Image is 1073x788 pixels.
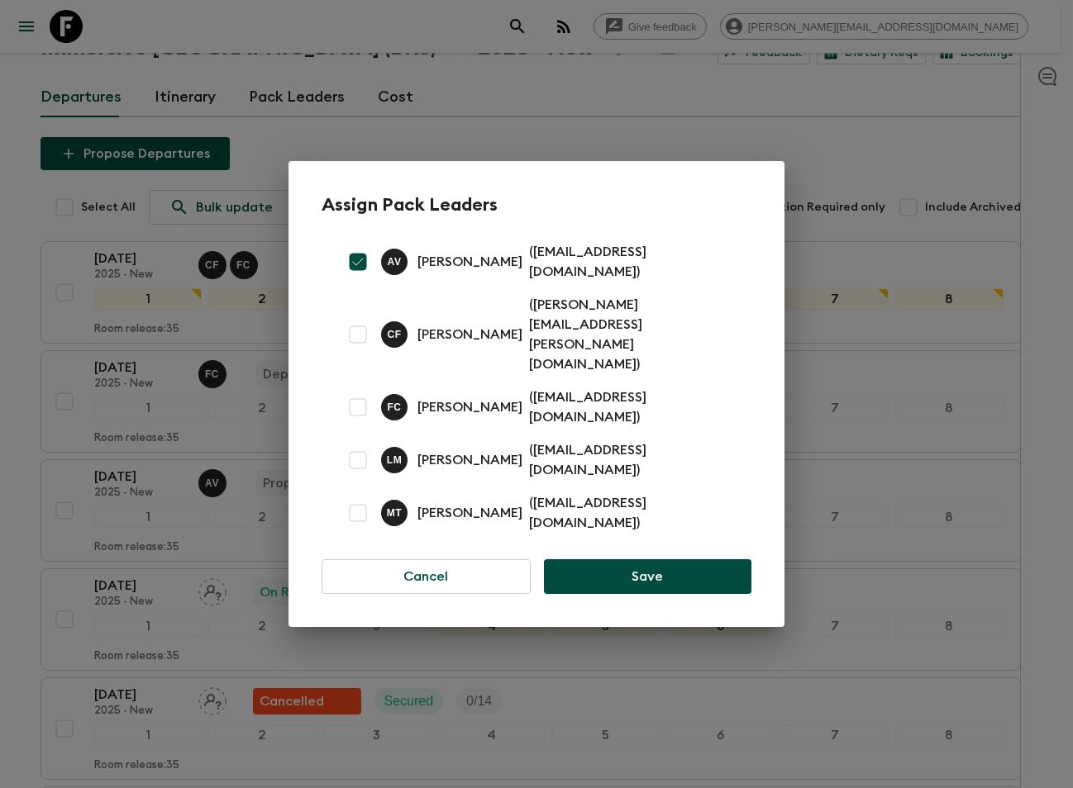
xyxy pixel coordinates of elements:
[388,255,402,268] p: A V
[417,252,522,272] p: [PERSON_NAME]
[529,440,732,480] p: ( [EMAIL_ADDRESS][DOMAIN_NAME] )
[417,503,522,523] p: [PERSON_NAME]
[529,295,732,374] p: ( [PERSON_NAME][EMAIL_ADDRESS][PERSON_NAME][DOMAIN_NAME] )
[387,453,403,467] p: L M
[417,325,522,344] p: [PERSON_NAME]
[529,242,732,282] p: ( [EMAIL_ADDRESS][DOMAIN_NAME] )
[417,450,522,470] p: [PERSON_NAME]
[387,506,403,520] p: M T
[322,559,531,594] button: Cancel
[529,387,732,427] p: ( [EMAIL_ADDRESS][DOMAIN_NAME] )
[387,401,401,414] p: F C
[417,397,522,417] p: [PERSON_NAME]
[529,493,732,533] p: ( [EMAIL_ADDRESS][DOMAIN_NAME] )
[544,559,751,594] button: Save
[322,194,751,216] h2: Assign Pack Leaders
[387,328,401,341] p: C F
